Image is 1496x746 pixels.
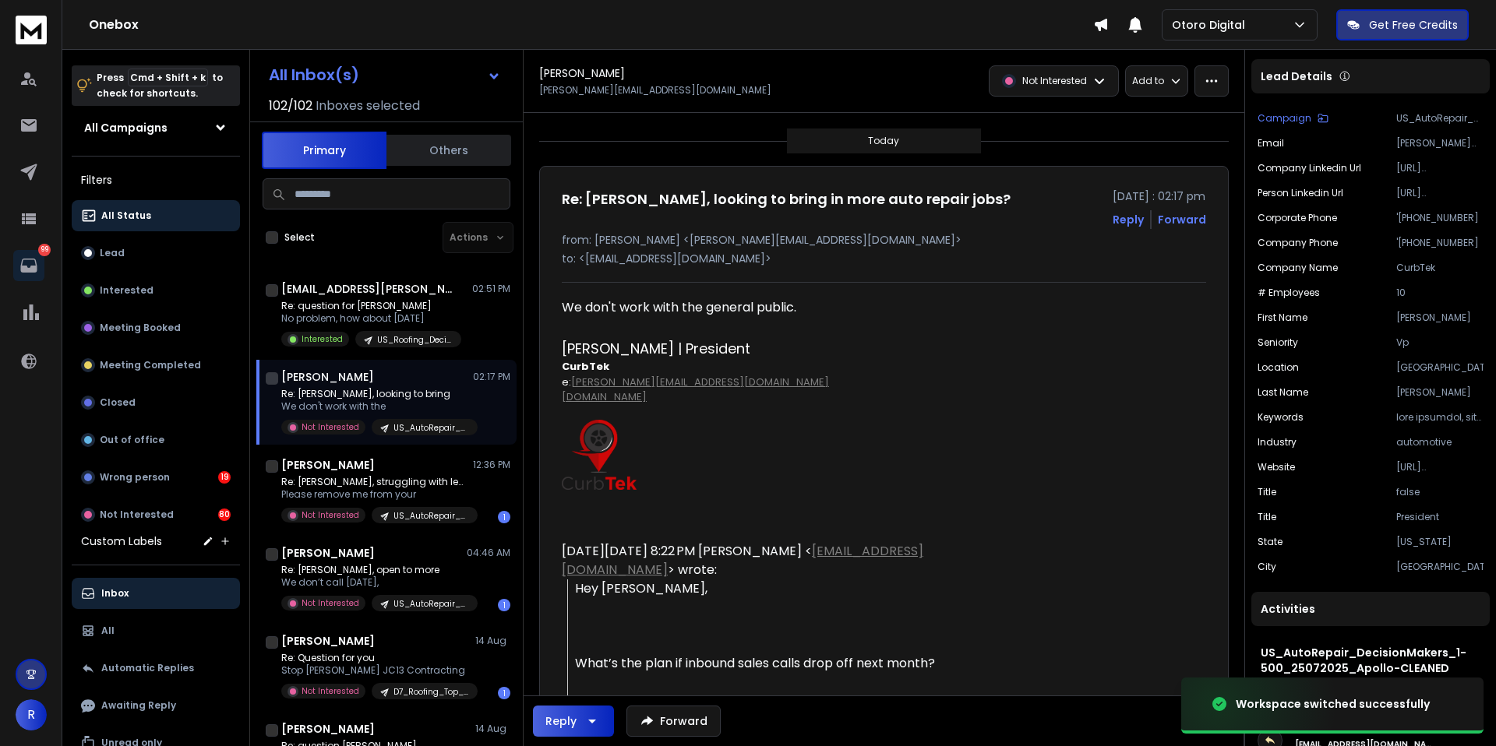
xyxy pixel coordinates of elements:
h3: Inboxes selected [316,97,420,115]
p: Not Interested [302,421,359,433]
a: 99 [13,250,44,281]
p: '[PHONE_NUMBER] [1396,212,1484,224]
span: Cmd + Shift + k [128,69,208,86]
h1: [PERSON_NAME] [281,633,375,649]
p: 14 Aug [475,635,510,647]
p: Re: Question for you [281,652,468,664]
button: Get Free Credits [1336,9,1469,40]
p: US_AutoRepair_DecisionMakers_1-500_25072025_Apollo-CLEANED [393,598,468,610]
p: [URL][DOMAIN_NAME] [1396,461,1484,473]
p: [GEOGRAPHIC_DATA] [1396,561,1484,573]
p: Keywords [1258,411,1304,424]
p: No problem, how about [DATE] [281,312,461,325]
div: 1 [498,687,510,699]
p: Lead [100,247,125,259]
p: Company Name [1258,262,1338,274]
p: US_AutoRepair_DecisionMakers_1-500_25072025_Apollo-CLEANED [1396,112,1484,125]
p: [DATE] : 02:17 pm [1113,188,1206,204]
p: Re: [PERSON_NAME], looking to bring [281,388,468,400]
p: All Status [101,209,151,222]
h1: Onebox [89,16,1093,34]
button: Closed [72,387,240,418]
p: # Employees [1258,287,1320,299]
p: Email [1258,137,1284,150]
p: false [1396,486,1484,498]
font: [PERSON_NAME] | President [562,339,750,358]
button: R [16,699,47,730]
b: CurbTek [562,359,609,374]
a: [DOMAIN_NAME] [562,389,647,404]
p: Press to check for shortcuts. [97,70,223,101]
p: 04:46 AM [467,547,510,559]
p: City [1258,561,1276,573]
button: Wrong person19 [72,462,240,493]
button: Reply [533,706,614,737]
p: CurbTek [1396,262,1484,274]
div: Reply [545,713,577,729]
h1: [EMAIL_ADDRESS][PERSON_NAME][DOMAIN_NAME] [281,281,453,297]
p: automotive [1396,436,1484,449]
p: [URL][DOMAIN_NAME] [1396,162,1484,174]
p: We don’t call [DATE], [281,576,468,589]
div: Forward [1158,212,1206,227]
p: 02:51 PM [472,283,510,295]
p: Re: question for [PERSON_NAME] [281,300,461,312]
p: We don't work with the [281,400,468,413]
p: Seniority [1258,336,1298,349]
label: Select [284,231,315,244]
p: Title [1258,511,1276,523]
div: [DATE][DATE] 8:22 PM [PERSON_NAME] < > wrote: [562,542,1017,579]
div: Workspace switched successfully [1236,696,1430,712]
p: Meeting Booked [100,322,181,334]
p: Website [1258,461,1295,473]
p: Out of office [100,434,164,446]
p: Re: [PERSON_NAME], struggling with lead [281,476,468,488]
font: e: [562,375,829,389]
p: Corporate Phone [1258,212,1337,224]
a: [PERSON_NAME][EMAIL_ADDRESS][DOMAIN_NAME] [571,375,829,389]
p: Re: [PERSON_NAME], open to more [281,564,468,576]
p: Interested [100,284,153,297]
div: 19 [218,471,231,484]
button: Primary [262,132,386,169]
button: All [72,615,240,646]
p: Not Interested [1022,75,1087,87]
button: Meeting Booked [72,312,240,343]
p: '[PHONE_NUMBER] [1396,237,1484,249]
h1: [PERSON_NAME] [281,369,374,385]
h3: Custom Labels [81,533,162,549]
p: Not Interested [302,509,359,521]
p: Vp [1396,336,1484,349]
p: Stop [PERSON_NAME] JC13 Contracting [281,664,468,677]
p: US_AutoRepair_DecisionMakers_1-500_25072025_Apollo-CLEANED [393,510,468,522]
div: Activities [1251,592,1490,626]
button: Inbox [72,578,240,609]
button: Others [386,133,511,167]
p: Today [868,135,899,147]
p: [PERSON_NAME] [1396,386,1484,399]
button: Lead [72,238,240,269]
p: President [1396,511,1484,523]
div: We don't work with the general public. [562,298,1017,317]
p: [PERSON_NAME] [1396,311,1484,324]
h1: All Inbox(s) [269,67,359,83]
p: Please remove me from your [281,488,468,501]
p: [URL][DOMAIN_NAME] [1396,187,1484,199]
p: Campaign [1258,112,1311,125]
button: Automatic Replies [72,653,240,684]
button: Meeting Completed [72,350,240,381]
p: [PERSON_NAME][EMAIL_ADDRESS][DOMAIN_NAME] [1396,137,1484,150]
button: Awaiting Reply [72,690,240,721]
p: Interested [302,333,343,345]
h1: [PERSON_NAME] [281,457,375,473]
p: First Name [1258,311,1307,324]
button: Interested [72,275,240,306]
h1: US_AutoRepair_DecisionMakers_1-500_25072025_Apollo-CLEANED [1261,645,1480,676]
p: Industry [1258,436,1297,449]
p: [US_STATE] [1396,536,1484,548]
p: title [1258,486,1276,498]
div: 1 [498,511,510,523]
